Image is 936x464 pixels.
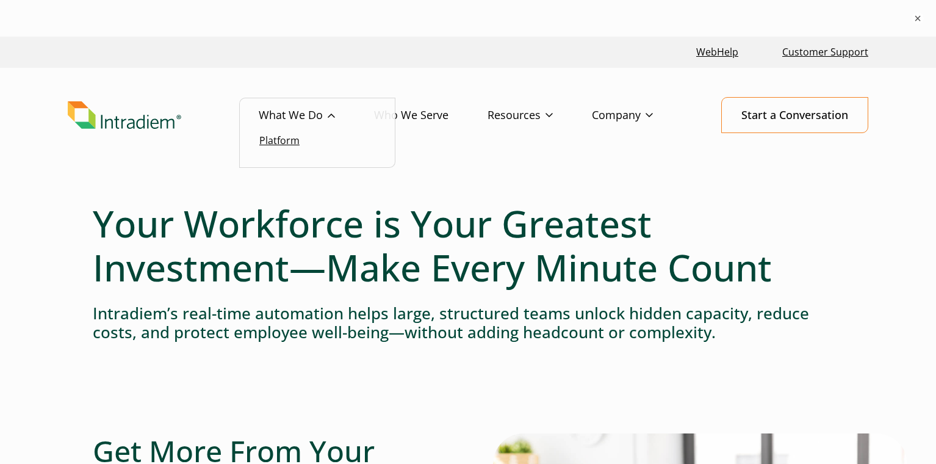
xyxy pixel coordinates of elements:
a: Resources [488,98,592,133]
a: Who We Serve [374,98,488,133]
a: Company [592,98,692,133]
a: Customer Support [777,39,873,65]
h4: Intradiem’s real-time automation helps large, structured teams unlock hidden capacity, reduce cos... [93,304,843,342]
a: Platform [259,134,300,147]
a: Start a Conversation [721,97,868,133]
a: Link to homepage of Intradiem [68,101,259,129]
img: Intradiem [68,101,181,129]
a: What We Do [259,98,374,133]
button: × [912,12,924,24]
h1: Your Workforce is Your Greatest Investment—Make Every Minute Count [93,201,843,289]
a: Link opens in a new window [691,39,743,65]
